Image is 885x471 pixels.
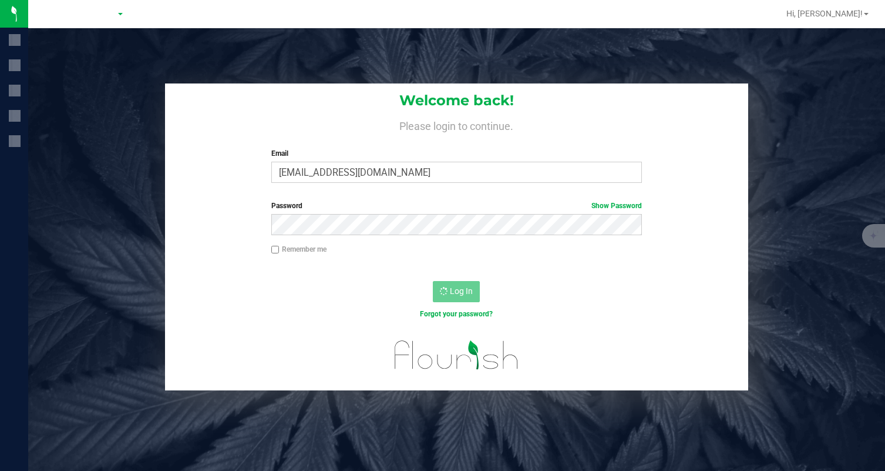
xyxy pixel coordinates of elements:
[420,310,493,318] a: Forgot your password?
[383,332,529,379] img: flourish_logo.svg
[450,286,473,296] span: Log In
[786,9,863,18] span: Hi, [PERSON_NAME]!
[271,246,280,254] input: Remember me
[165,118,748,132] h4: Please login to continue.
[433,281,480,302] button: Log In
[271,202,302,210] span: Password
[591,202,642,210] a: Show Password
[271,244,327,255] label: Remember me
[165,93,748,108] h1: Welcome back!
[271,148,642,159] label: Email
